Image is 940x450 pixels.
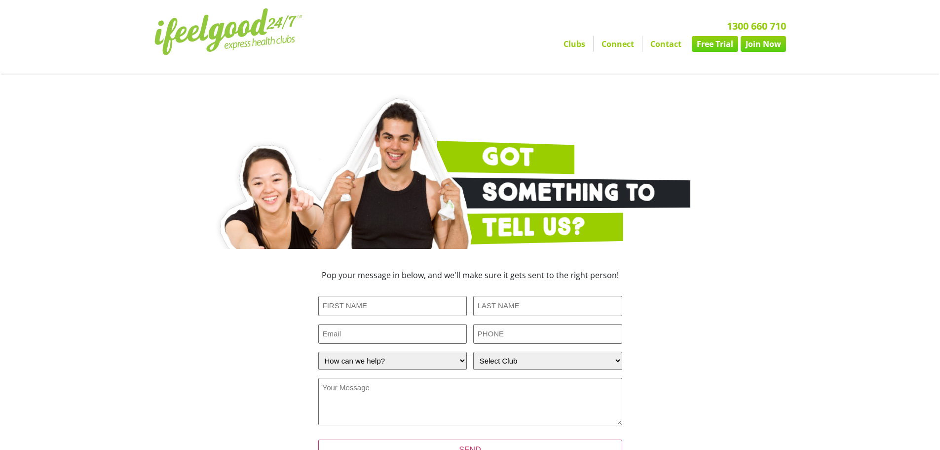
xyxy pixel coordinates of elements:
input: FIRST NAME [318,296,467,316]
h3: Pop your message in below, and we'll make sure it gets sent to the right person! [253,271,687,279]
a: Free Trial [692,36,738,52]
a: Join Now [741,36,786,52]
nav: Menu [379,36,786,52]
input: LAST NAME [473,296,622,316]
a: Clubs [556,36,593,52]
input: Email [318,324,467,344]
input: PHONE [473,324,622,344]
a: 1300 660 710 [727,19,786,33]
a: Connect [594,36,642,52]
a: Contact [642,36,689,52]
